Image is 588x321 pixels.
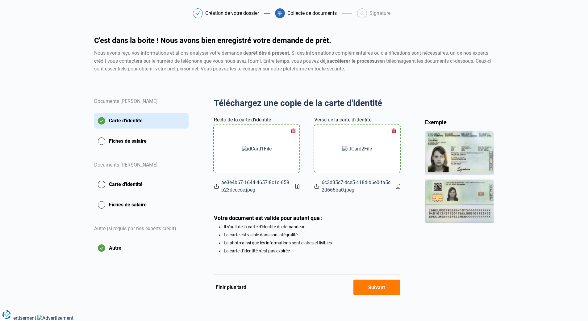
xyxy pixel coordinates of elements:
div: Création de votre dossier [205,11,259,16]
button: Suivant [353,280,400,295]
strong: prêt dès à présent [248,50,289,56]
div: Votre document est valide pour autant que : [214,215,400,221]
div: Documents [PERSON_NAME] [94,98,189,113]
img: Advertisement [37,315,73,321]
span: ae3e4b67-1644-4657-8c1d-659b23dcccce.jpeg [221,179,290,194]
li: La carte d'identité n'est pas expirée [224,248,400,253]
button: Carte d'identité [94,177,189,192]
li: La photo ainsi que les informations sont claires et lisibles [224,240,400,245]
span: 6c3d35c7-dce5-418d-b6e0-fa5c2d665ba0.jpeg [322,179,391,194]
a: Download [295,184,299,189]
div: Collecte de documents [287,11,337,16]
label: Recto de la carte d'identité [214,116,271,124]
li: La carte est visible dans son intégralité [224,232,400,237]
button: Fiches de salaire [94,197,189,213]
h2: Téléchargez une copie de la carte d'identité [214,98,400,109]
div: Documents [PERSON_NAME] [94,154,189,177]
button: Carte d'identité [94,113,189,129]
div: Autre (si requis par nos experts crédit) [94,218,189,240]
div: Signature [369,11,390,16]
strong: accélerer le processus [329,58,380,64]
img: idCard [425,131,494,223]
button: Autre [94,240,189,256]
label: Verso de la carte d'identité [314,116,371,124]
div: Nous avons reçu vos informations et allons analyser votre demande de . Si des informations complé... [94,49,494,73]
a: Download [396,184,400,189]
h1: C'est dans la boite ! Nous avons bien enregistré votre demande de prêt. [94,37,494,44]
div: Exemple [425,119,494,126]
li: Il s'agit de la carte d'identité du demandeur [224,224,400,229]
button: Finir plus tard [214,283,248,291]
button: Fiches de salaire [94,133,189,149]
img: idCard2File [342,146,372,152]
img: idCard1File [242,146,272,152]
